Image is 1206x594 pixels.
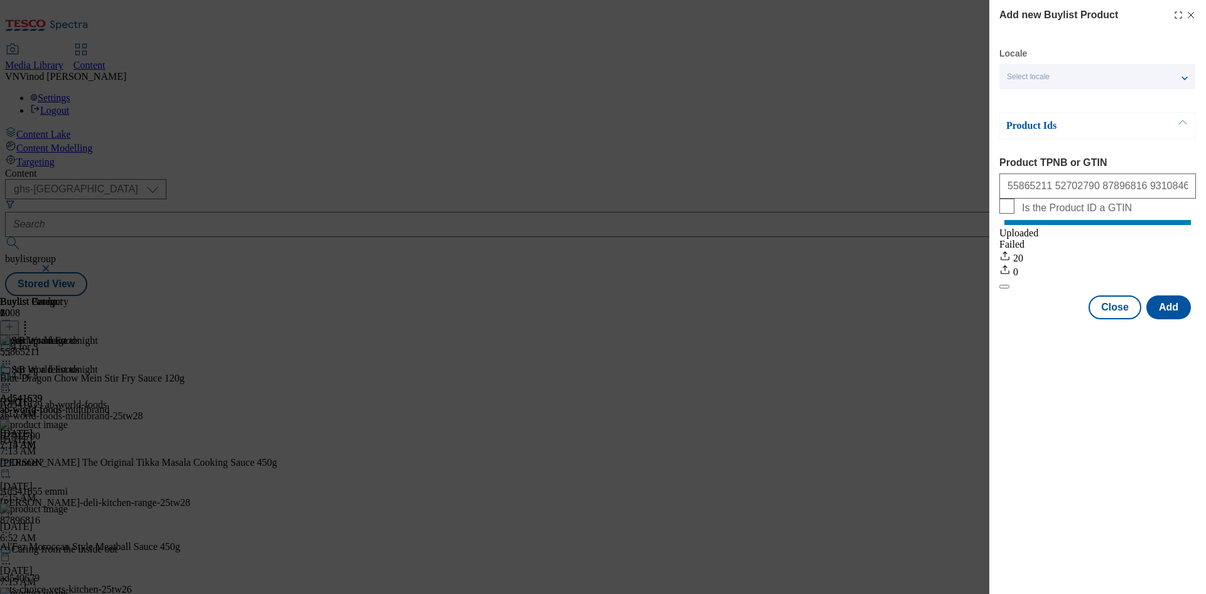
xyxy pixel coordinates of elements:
[1007,72,1050,82] span: Select locale
[1022,202,1132,214] span: Is the Product ID a GTIN
[999,8,1118,23] h4: Add new Buylist Product
[999,50,1027,57] label: Locale
[999,264,1196,278] div: 0
[999,228,1196,239] div: Uploaded
[999,250,1196,264] div: 20
[999,64,1195,89] button: Select locale
[999,173,1196,199] input: Enter 1 or 20 space separated Product TPNB or GTIN
[1089,295,1141,319] button: Close
[999,157,1196,168] label: Product TPNB or GTIN
[1006,119,1138,132] p: Product Ids
[1146,295,1191,319] button: Add
[999,239,1196,250] div: Failed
